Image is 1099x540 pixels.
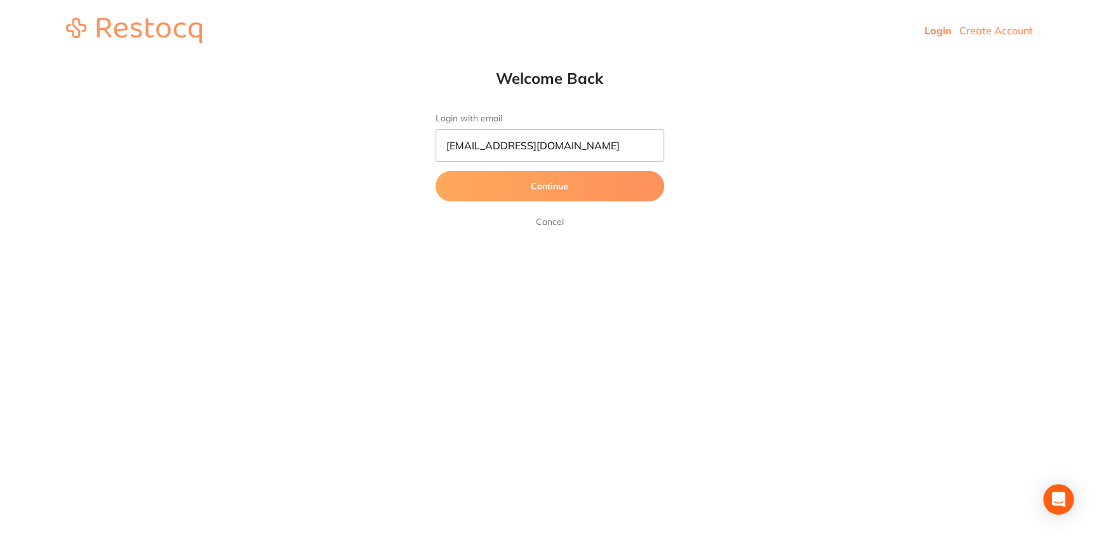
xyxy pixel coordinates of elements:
[924,24,952,37] a: Login
[410,69,689,88] h1: Welcome Back
[436,113,664,124] label: Login with email
[436,171,664,201] button: Continue
[66,18,202,43] img: restocq_logo.svg
[959,24,1033,37] a: Create Account
[533,214,566,229] a: Cancel
[1043,484,1074,515] div: Open Intercom Messenger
